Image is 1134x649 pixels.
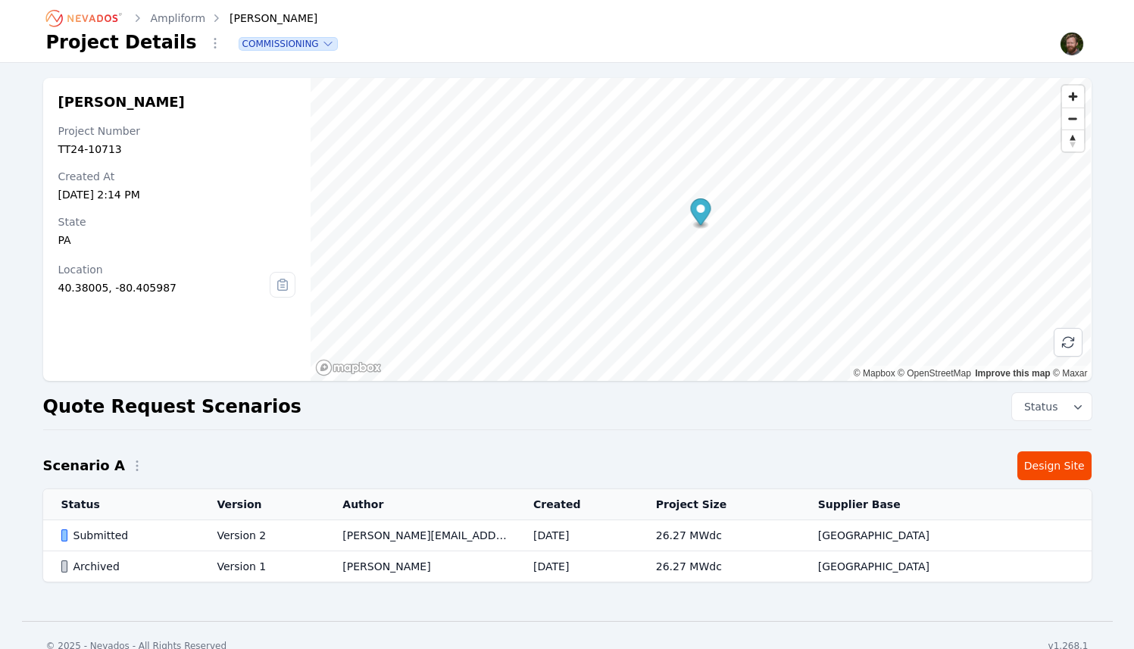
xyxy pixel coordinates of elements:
th: Author [324,489,515,520]
a: Mapbox [854,368,895,379]
h2: Quote Request Scenarios [43,395,301,419]
h2: Scenario A [43,455,125,476]
td: Version 2 [198,520,324,551]
button: Zoom out [1062,108,1084,129]
div: PA [58,232,296,248]
td: [GEOGRAPHIC_DATA] [800,520,1030,551]
th: Status [43,489,199,520]
img: Sam Prest [1060,32,1084,56]
td: Version 1 [198,551,324,582]
div: State [58,214,296,229]
td: [DATE] [515,551,638,582]
div: TT24-10713 [58,142,296,157]
h1: Project Details [46,30,197,55]
tr: SubmittedVersion 2[PERSON_NAME][EMAIL_ADDRESS][PERSON_NAME][DOMAIN_NAME][DATE]26.27 MWdc[GEOGRAPH... [43,520,1092,551]
td: 26.27 MWdc [638,520,800,551]
div: [DATE] 2:14 PM [58,187,296,202]
th: Supplier Base [800,489,1030,520]
a: Ampliform [151,11,206,26]
div: Location [58,262,270,277]
div: Map marker [691,198,711,229]
div: 40.38005, -80.405987 [58,280,270,295]
a: Design Site [1017,451,1092,480]
div: Created At [58,169,296,184]
th: Project Size [638,489,800,520]
div: Archived [61,559,192,574]
div: Submitted [61,528,192,543]
h2: [PERSON_NAME] [58,93,296,111]
th: Created [515,489,638,520]
tr: ArchivedVersion 1[PERSON_NAME][DATE]26.27 MWdc[GEOGRAPHIC_DATA] [43,551,1092,582]
td: [PERSON_NAME][EMAIL_ADDRESS][PERSON_NAME][DOMAIN_NAME] [324,520,515,551]
button: Reset bearing to north [1062,129,1084,151]
a: Mapbox homepage [315,359,382,376]
a: Improve this map [975,368,1050,379]
div: Project Number [58,123,296,139]
canvas: Map [311,78,1091,381]
td: [PERSON_NAME] [324,551,515,582]
td: [DATE] [515,520,638,551]
td: [GEOGRAPHIC_DATA] [800,551,1030,582]
a: OpenStreetMap [898,368,971,379]
button: Zoom in [1062,86,1084,108]
span: Status [1018,399,1058,414]
div: [PERSON_NAME] [208,11,317,26]
button: Commissioning [239,38,337,50]
nav: Breadcrumb [46,6,318,30]
th: Version [198,489,324,520]
td: 26.27 MWdc [638,551,800,582]
a: Maxar [1053,368,1088,379]
button: Status [1012,393,1092,420]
